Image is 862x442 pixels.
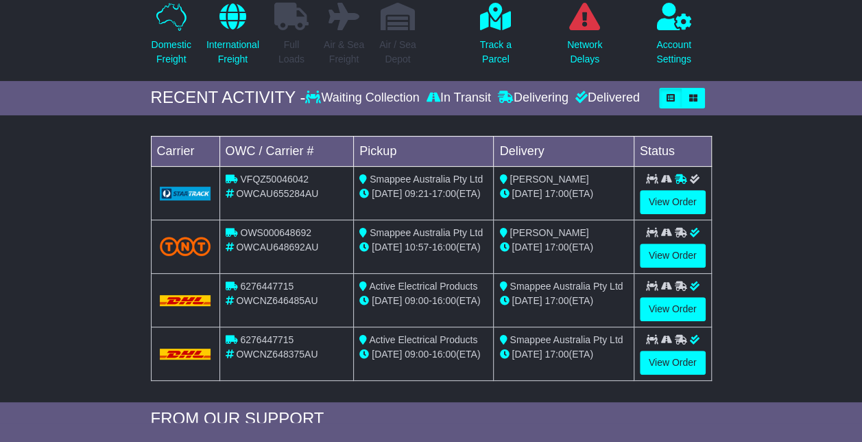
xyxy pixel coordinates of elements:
[544,242,568,253] span: 17:00
[151,88,306,108] div: RECENT ACTIVITY -
[499,240,627,255] div: (ETA)
[359,240,488,255] div: - (ETA)
[236,188,318,199] span: OWCAU655284AU
[359,187,488,201] div: - (ETA)
[160,349,211,360] img: DHL.png
[499,187,627,201] div: (ETA)
[432,295,456,306] span: 16:00
[240,174,309,185] span: VFQZ50046042
[494,136,634,166] td: Delivery
[240,227,311,238] span: OWS000648692
[640,244,706,268] a: View Order
[324,38,364,67] p: Air & Sea Freight
[359,294,488,308] div: - (ETA)
[206,2,260,74] a: InternationalFreight
[640,351,706,375] a: View Order
[236,349,318,360] span: OWCNZ648375AU
[151,2,192,74] a: DomesticFreight
[369,334,477,345] span: Active Electrical Products
[634,136,711,166] td: Status
[219,136,354,166] td: OWC / Carrier #
[432,349,456,360] span: 16:00
[372,349,402,360] span: [DATE]
[206,38,259,67] p: International Freight
[379,38,416,67] p: Air / Sea Depot
[370,174,483,185] span: Smappee Australia Pty Ltd
[544,349,568,360] span: 17:00
[405,295,429,306] span: 09:00
[423,91,494,106] div: In Transit
[572,91,640,106] div: Delivered
[236,295,318,306] span: OWCNZ646485AU
[274,38,309,67] p: Full Loads
[240,281,294,292] span: 6276447715
[432,188,456,199] span: 17:00
[510,227,588,238] span: [PERSON_NAME]
[640,297,706,321] a: View Order
[544,295,568,306] span: 17:00
[510,334,623,345] span: Smappee Australia Pty Ltd
[369,281,477,292] span: Active Electrical Products
[370,227,483,238] span: Smappee Australia Pty Ltd
[151,136,219,166] td: Carrier
[160,187,211,200] img: GetCarrierServiceLogo
[236,242,318,253] span: OWCAU648692AU
[512,349,542,360] span: [DATE]
[160,237,211,255] img: TNT_Domestic.png
[372,188,402,199] span: [DATE]
[372,295,402,306] span: [DATE]
[544,188,568,199] span: 17:00
[151,409,712,429] div: FROM OUR SUPPORT
[240,334,294,345] span: 6276447715
[359,347,488,362] div: - (ETA)
[480,38,512,67] p: Track a Parcel
[567,38,602,67] p: Network Delays
[405,242,429,253] span: 10:57
[566,2,603,74] a: NetworkDelays
[499,294,627,308] div: (ETA)
[494,91,572,106] div: Delivering
[656,2,692,74] a: AccountSettings
[640,190,706,214] a: View Order
[432,242,456,253] span: 16:00
[160,295,211,306] img: DHL.png
[305,91,422,106] div: Waiting Collection
[510,174,588,185] span: [PERSON_NAME]
[372,242,402,253] span: [DATE]
[499,347,627,362] div: (ETA)
[512,242,542,253] span: [DATE]
[512,295,542,306] span: [DATE]
[656,38,691,67] p: Account Settings
[510,281,623,292] span: Smappee Australia Pty Ltd
[405,349,429,360] span: 09:00
[405,188,429,199] span: 09:21
[152,38,191,67] p: Domestic Freight
[354,136,494,166] td: Pickup
[479,2,512,74] a: Track aParcel
[512,188,542,199] span: [DATE]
